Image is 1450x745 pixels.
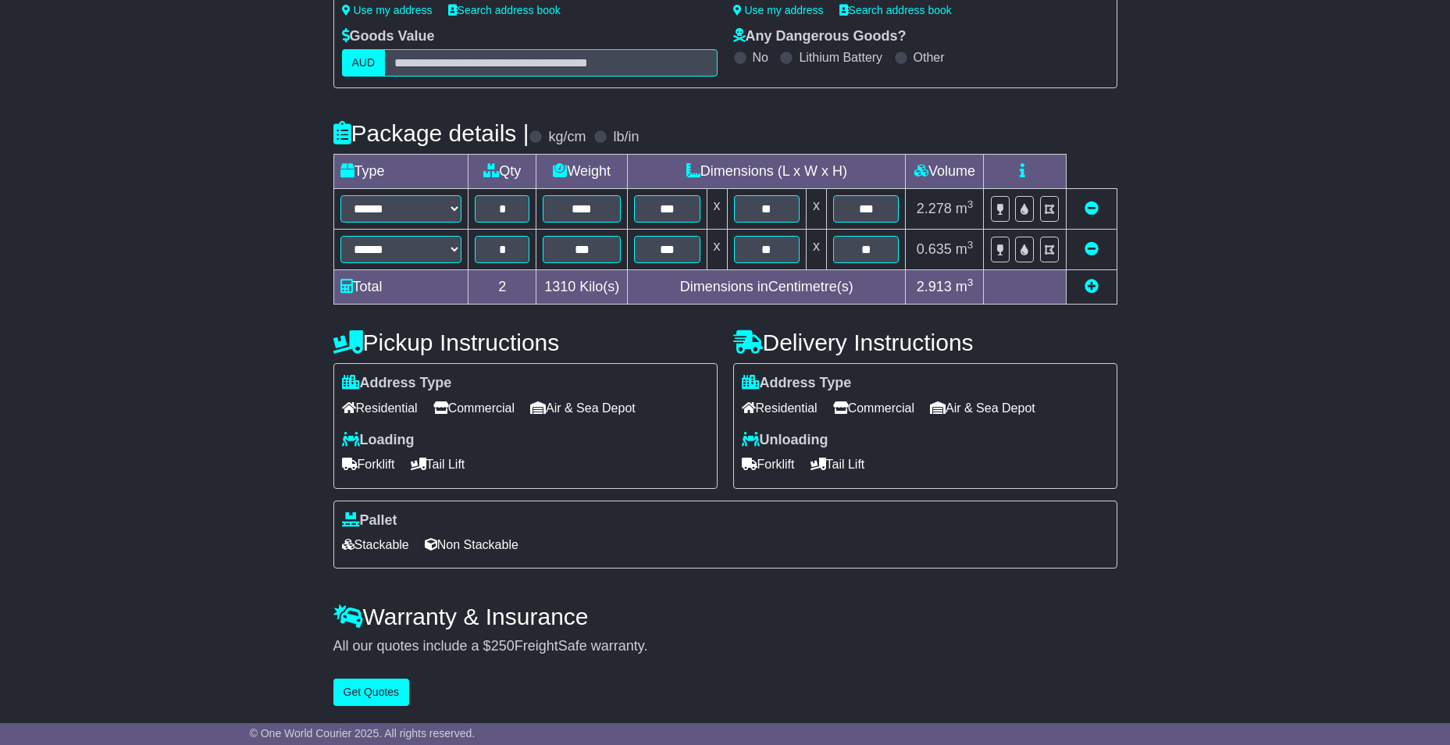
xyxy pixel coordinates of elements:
td: Total [333,270,468,305]
span: m [956,279,974,294]
span: Residential [342,396,418,420]
span: Forklift [342,452,395,476]
label: Pallet [342,512,397,529]
a: Remove this item [1085,201,1099,216]
span: 2.278 [917,201,952,216]
td: x [707,189,727,230]
sup: 3 [967,276,974,288]
label: Loading [342,432,415,449]
a: Use my address [733,4,824,16]
label: kg/cm [548,129,586,146]
a: Search address book [448,4,561,16]
label: Unloading [742,432,828,449]
td: x [807,189,827,230]
span: Tail Lift [411,452,465,476]
span: Tail Lift [811,452,865,476]
span: Non Stackable [425,533,518,557]
span: m [956,201,974,216]
span: 2.913 [917,279,952,294]
td: Qty [468,155,536,189]
h4: Package details | [333,120,529,146]
button: Get Quotes [333,679,410,706]
label: Address Type [342,375,452,392]
span: Residential [742,396,818,420]
td: x [707,230,727,270]
td: Weight [536,155,628,189]
span: Forklift [742,452,795,476]
span: 1310 [544,279,575,294]
span: 250 [491,638,515,654]
a: Use my address [342,4,433,16]
label: AUD [342,49,386,77]
td: Type [333,155,468,189]
label: No [753,50,768,65]
a: Add new item [1085,279,1099,294]
td: 2 [468,270,536,305]
a: Search address book [839,4,952,16]
h4: Pickup Instructions [333,330,718,355]
span: Air & Sea Depot [930,396,1035,420]
label: Address Type [742,375,852,392]
sup: 3 [967,239,974,251]
span: m [956,241,974,257]
h4: Warranty & Insurance [333,604,1117,629]
h4: Delivery Instructions [733,330,1117,355]
span: Stackable [342,533,409,557]
span: Commercial [433,396,515,420]
td: Volume [906,155,984,189]
a: Remove this item [1085,241,1099,257]
td: Kilo(s) [536,270,628,305]
label: Other [914,50,945,65]
td: Dimensions (L x W x H) [628,155,906,189]
span: © One World Courier 2025. All rights reserved. [250,727,476,740]
td: x [807,230,827,270]
span: Air & Sea Depot [530,396,636,420]
label: Goods Value [342,28,435,45]
div: All our quotes include a $ FreightSafe warranty. [333,638,1117,655]
span: 0.635 [917,241,952,257]
label: Any Dangerous Goods? [733,28,907,45]
label: lb/in [613,129,639,146]
td: Dimensions in Centimetre(s) [628,270,906,305]
label: Lithium Battery [799,50,882,65]
span: Commercial [833,396,914,420]
sup: 3 [967,198,974,210]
